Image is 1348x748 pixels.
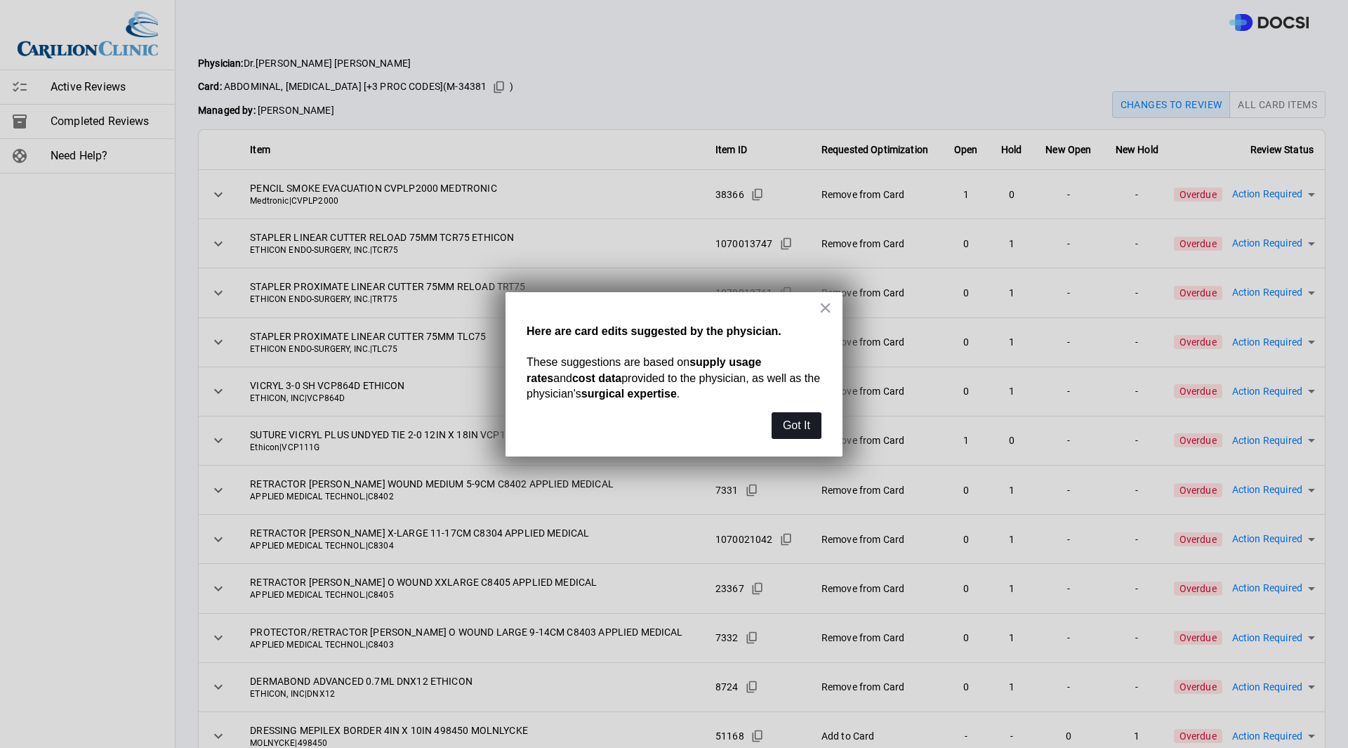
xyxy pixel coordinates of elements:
[527,325,781,337] strong: Here are card edits suggested by the physician.
[527,356,689,368] span: These suggestions are based on
[527,356,765,383] strong: supply usage rates
[553,372,572,384] span: and
[527,372,823,400] span: provided to the physician, as well as the physician's
[819,296,832,319] button: Close
[772,412,821,439] button: Got It
[581,388,677,400] strong: surgical expertise
[677,388,680,400] span: .
[572,372,621,384] strong: cost data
